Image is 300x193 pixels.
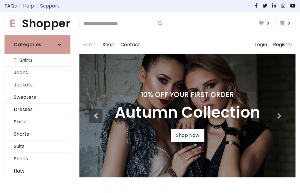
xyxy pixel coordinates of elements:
[5,153,70,165] a: Shoes
[34,2,40,10] span: |
[4,2,17,10] a: FAQs
[5,54,70,67] a: T-Shirts
[4,35,70,54] a: Categories
[5,91,70,104] a: Sweaters
[23,2,34,10] a: Help
[5,67,70,79] a: Jeans
[275,18,296,29] a: 0
[17,2,23,10] span: |
[115,104,260,122] h3: Autumn Collection
[4,17,70,30] h1: Shopper
[5,79,70,91] a: Jackets
[79,35,100,54] a: Home
[4,17,70,30] a: EShopper
[5,116,70,128] a: Skirts
[14,42,41,47] h6: Categories
[252,35,270,54] a: Login
[5,128,70,140] a: Shorts
[117,35,143,54] a: Contact
[115,90,260,99] h4: 10% Off Your First Order
[4,15,21,32] span: E
[265,21,271,26] span: 0
[100,35,117,54] a: Shop
[5,104,70,116] a: Dresses
[255,18,275,29] a: 0
[5,165,70,177] a: Hats
[5,140,70,153] a: Suits
[270,35,296,54] a: Register
[286,21,292,26] span: 0
[40,2,59,10] a: Support
[171,129,204,142] a: Shop Now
